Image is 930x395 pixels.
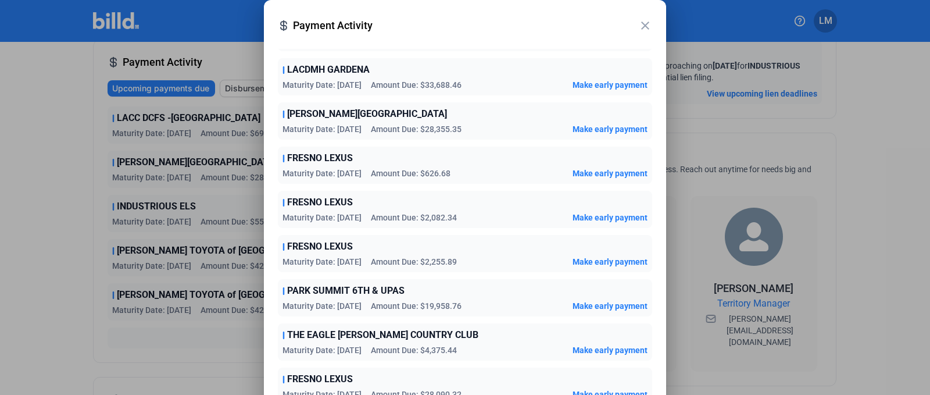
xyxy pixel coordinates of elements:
span: Amount Due: $626.68 [371,168,450,179]
span: Amount Due: $33,688.46 [371,79,462,91]
span: FRESNO LEXUS [287,372,353,386]
span: [PERSON_NAME][GEOGRAPHIC_DATA] [287,107,447,121]
span: FRESNO LEXUS [287,240,353,254]
span: THE EAGLE [PERSON_NAME] COUNTRY CLUB [287,328,478,342]
span: Amount Due: $28,355.35 [371,123,462,135]
button: Make early payment [573,344,648,356]
button: Make early payment [573,300,648,312]
span: Amount Due: $2,082.34 [371,212,457,223]
span: Maturity Date: [DATE] [282,212,362,223]
button: Make early payment [573,168,648,179]
button: Make early payment [573,79,648,91]
button: Make early payment [573,256,648,268]
span: FRESNO LEXUS [287,151,353,165]
span: Maturity Date: [DATE] [282,344,362,356]
span: FRESNO LEXUS [287,195,353,209]
span: PARK SUMMIT 6TH & UPAS [287,284,405,298]
mat-icon: close [638,19,652,33]
span: Maturity Date: [DATE] [282,300,362,312]
span: Maturity Date: [DATE] [282,168,362,179]
span: Maturity Date: [DATE] [282,79,362,91]
span: Maturity Date: [DATE] [282,123,362,135]
span: LACDMH GARDENA [287,63,370,77]
button: Make early payment [573,212,648,223]
span: Amount Due: $19,958.76 [371,300,462,312]
span: Amount Due: $4,375.44 [371,344,457,356]
span: Maturity Date: [DATE] [282,256,362,268]
span: Payment Activity [293,17,638,34]
span: Amount Due: $2,255.89 [371,256,457,268]
button: Make early payment [573,123,648,135]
